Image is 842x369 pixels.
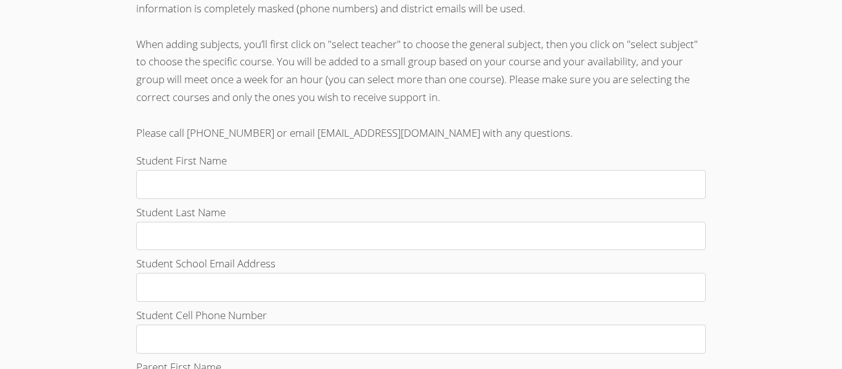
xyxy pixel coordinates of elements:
[136,256,276,270] span: Student School Email Address
[136,170,706,199] input: Student First Name
[136,222,706,251] input: Student Last Name
[136,273,706,302] input: Student School Email Address
[136,153,227,168] span: Student First Name
[136,325,706,354] input: Student Cell Phone Number
[136,308,267,322] span: Student Cell Phone Number
[136,205,226,219] span: Student Last Name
